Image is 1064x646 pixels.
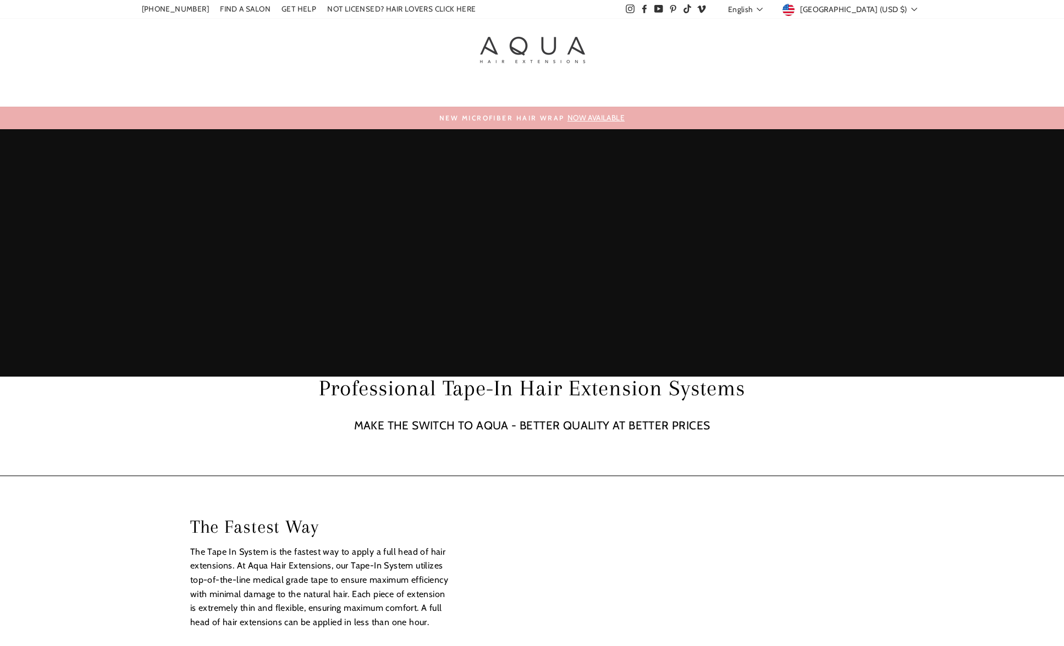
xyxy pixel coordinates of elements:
[565,113,625,122] span: NOW AVAILABLE
[728,3,753,15] span: English
[477,35,587,66] img: Aqua Hair Extensions
[190,545,453,630] p: The Tape In System is the fastest way to apply a full head of hair extensions. At Aqua Hair Exten...
[136,1,215,18] a: [PHONE_NUMBER]
[145,112,920,124] a: NEW Microfiber Hair WrapNOW AVAILABLE
[276,1,322,18] a: GET HELP
[439,114,565,122] span: NEW Microfiber Hair Wrap
[214,1,276,18] a: FIND A SALON
[307,416,758,434] p: MAKE THE SWITCH TO AQUA - BETTER QUALITY AT BETTER PRICES
[190,517,453,537] div: The Fastest Way
[795,3,907,15] span: [GEOGRAPHIC_DATA] (USD $)
[322,1,481,18] a: NOT LICENSED? HAIR LOVERS CLICK HERE
[307,377,758,400] h2: Professional Tape-In Hair Extension Systems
